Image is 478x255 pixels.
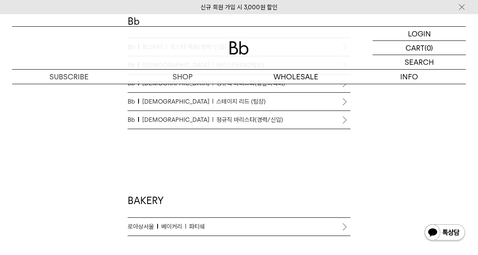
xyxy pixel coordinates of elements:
[373,27,466,41] a: LOGIN
[128,115,139,125] span: Bb
[424,223,466,243] img: 카카오톡 채널 1:1 채팅 버튼
[408,27,431,40] p: LOGIN
[128,194,350,218] h2: BAKERY
[373,41,466,55] a: CART (0)
[142,115,213,125] span: [DEMOGRAPHIC_DATA]
[12,70,126,84] a: SUBSCRIBE
[352,70,466,84] p: INFO
[425,41,433,55] p: (0)
[189,222,205,232] span: 파티쉐
[201,4,277,11] a: 신규 회원 가입 시 3,000원 할인
[126,70,239,84] a: SHOP
[405,41,425,55] p: CART
[216,115,283,125] span: 정규직 바리스타(경력/신입)
[128,97,139,106] span: Bb
[229,41,249,55] img: 로고
[216,97,266,106] span: 스테이지 리드 (팀장)
[128,222,158,232] span: 로아상서울
[239,70,352,84] p: WHOLESALE
[128,93,350,110] a: Bb[DEMOGRAPHIC_DATA]스테이지 리드 (팀장)
[128,218,350,236] a: 로아상서울베이커리파티쉐
[161,222,186,232] span: 베이커리
[142,97,213,106] span: [DEMOGRAPHIC_DATA]
[405,55,434,69] p: SEARCH
[128,111,350,129] a: Bb[DEMOGRAPHIC_DATA]정규직 바리스타(경력/신입)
